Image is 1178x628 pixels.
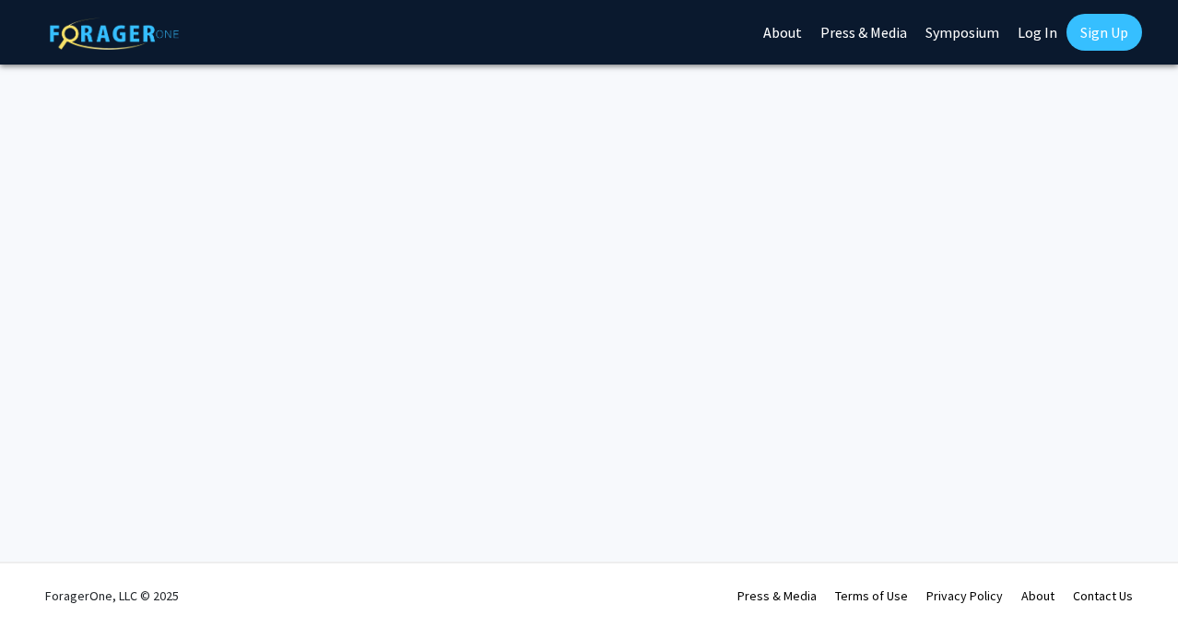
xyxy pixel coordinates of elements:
a: Privacy Policy [926,587,1003,604]
a: Press & Media [737,587,817,604]
a: Terms of Use [835,587,908,604]
img: ForagerOne Logo [50,18,179,50]
a: Contact Us [1073,587,1133,604]
a: Sign Up [1066,14,1142,51]
div: ForagerOne, LLC © 2025 [45,563,179,628]
a: About [1021,587,1054,604]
